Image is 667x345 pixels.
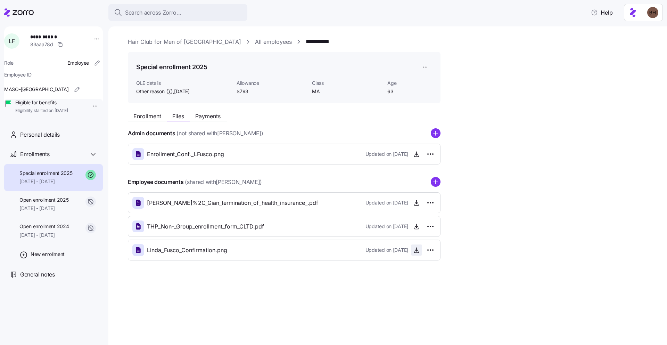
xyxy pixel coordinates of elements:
span: Role [4,59,14,66]
span: Search across Zorro... [125,8,181,17]
span: Updated on [DATE] [365,223,408,230]
span: General notes [20,270,55,279]
span: MASO-[GEOGRAPHIC_DATA] [4,86,69,93]
span: (shared with [PERSON_NAME] ) [185,178,262,186]
span: Allowance [237,80,306,87]
span: [DATE] - [DATE] [19,205,68,212]
span: Eligible for benefits [15,99,68,106]
h4: Employee documents [128,178,183,186]
span: Special enrollment 2025 [19,170,73,177]
span: QLE details [136,80,231,87]
span: Enrollment_Conf._LFusco.png [147,150,224,159]
span: Other reason , [136,88,190,95]
svg: add icon [431,177,440,187]
span: Linda_Fusco_Confirmation.png [147,246,227,255]
span: Help [591,8,613,17]
span: Updated on [DATE] [365,199,408,206]
span: Files [172,113,184,119]
span: [PERSON_NAME]%2C_Gian_termination_of_health_insurance_.pdf [147,199,318,207]
button: Help [585,6,618,19]
span: Employee ID [4,71,32,78]
span: 83aaa78d [30,41,53,48]
span: THP_Non-_Group_enrollment_form_CLTD.pdf [147,222,264,231]
span: L F [9,38,15,44]
span: Updated on [DATE] [365,151,408,158]
span: Updated on [DATE] [365,247,408,254]
span: Open enrollment 2025 [19,196,68,203]
span: 63 [387,88,432,95]
h1: Special enrollment 2025 [136,63,207,71]
span: Open enrollment 2024 [19,223,69,230]
a: All employees [255,38,292,46]
span: Enrollments [20,150,49,159]
span: Class [312,80,382,87]
span: MA [312,88,382,95]
img: c3c218ad70e66eeb89914ccc98a2927c [647,7,658,18]
span: $793 [237,88,306,95]
a: Hair Club for Men of [GEOGRAPHIC_DATA] [128,38,241,46]
h4: Admin documents [128,129,175,137]
svg: add icon [431,128,440,138]
span: Employee [67,59,89,66]
span: Eligibility started on [DATE] [15,108,68,114]
span: [DATE] - [DATE] [19,232,69,239]
span: New enrollment [31,251,65,258]
button: Search across Zorro... [108,4,247,21]
span: (not shared with [PERSON_NAME] ) [176,129,263,138]
span: Payments [195,113,221,119]
span: Age [387,80,432,87]
span: [DATE] [174,88,189,95]
span: [DATE] - [DATE] [19,178,73,185]
span: Enrollment [133,113,161,119]
span: Personal details [20,130,60,139]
